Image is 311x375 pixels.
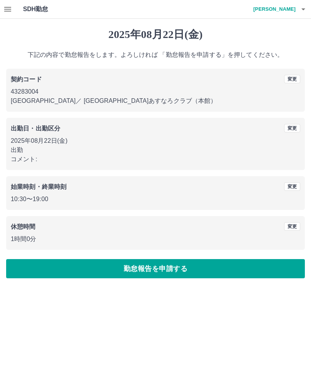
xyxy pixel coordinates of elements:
button: 変更 [284,75,300,83]
p: 10:30 〜 19:00 [11,195,300,204]
p: 出勤 [11,145,300,155]
p: 43283004 [11,87,300,96]
p: 2025年08月22日(金) [11,136,300,145]
button: 勤怠報告を申請する [6,259,305,278]
b: 契約コード [11,76,42,83]
b: 休憩時間 [11,223,36,230]
button: 変更 [284,124,300,132]
p: コメント: [11,155,300,164]
p: 1時間0分 [11,235,300,244]
p: [GEOGRAPHIC_DATA] ／ [GEOGRAPHIC_DATA]あすなろクラブ（本館） [11,96,300,106]
b: 出勤日・出勤区分 [11,125,60,132]
button: 変更 [284,182,300,191]
button: 変更 [284,222,300,231]
h1: 2025年08月22日(金) [6,28,305,41]
b: 始業時刻・終業時刻 [11,183,66,190]
p: 下記の内容で勤怠報告をします。よろしければ 「勤怠報告を申請する」を押してください。 [6,50,305,59]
